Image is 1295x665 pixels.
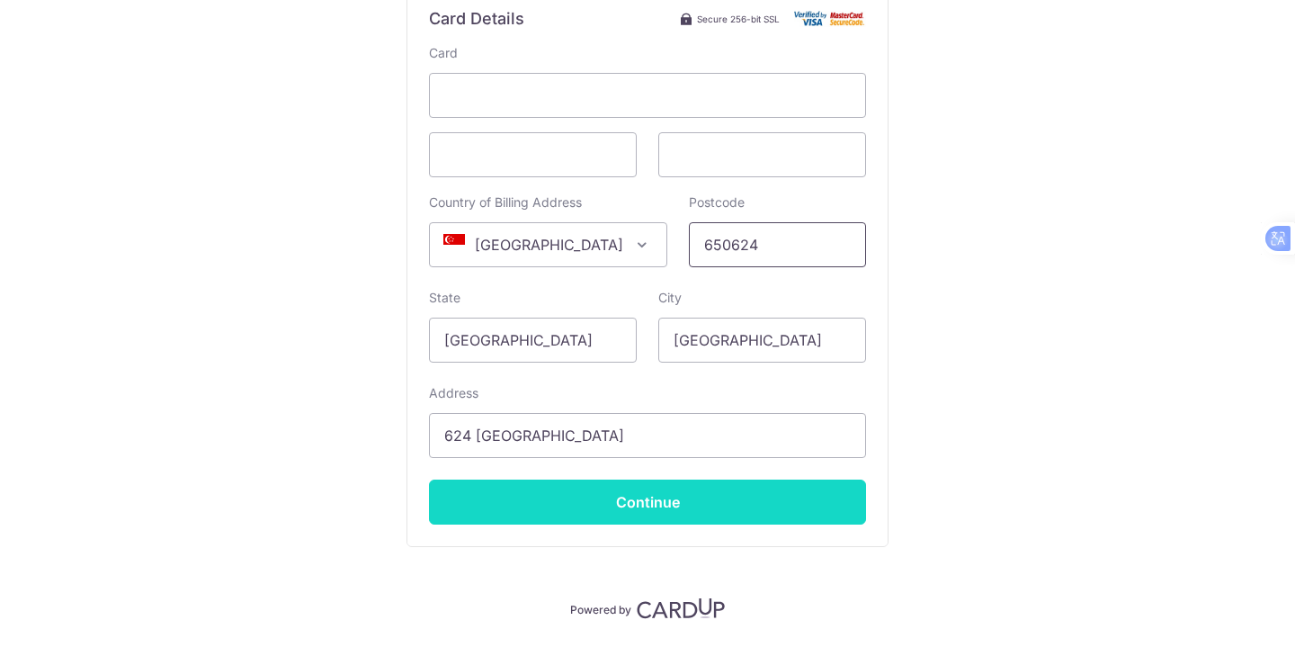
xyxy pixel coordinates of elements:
label: State [429,289,460,307]
span: Singapore [429,222,667,267]
img: Card secure [794,11,866,26]
h6: Card Details [429,8,524,30]
label: Card [429,44,458,62]
input: Example 123456 [689,222,866,267]
iframe: Secure card expiration date input frame [444,144,621,166]
label: Postcode [689,193,745,211]
span: Secure 256-bit SSL [697,12,780,26]
label: Address [429,384,478,402]
iframe: Secure card security code input frame [674,144,851,166]
iframe: To enrich screen reader interactions, please activate Accessibility in Grammarly extension settings [444,85,851,106]
label: Country of Billing Address [429,193,582,211]
span: Singapore [430,223,666,266]
p: Powered by [570,599,631,617]
label: City [658,289,682,307]
img: CardUp [637,598,725,619]
input: Continue [429,480,866,525]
